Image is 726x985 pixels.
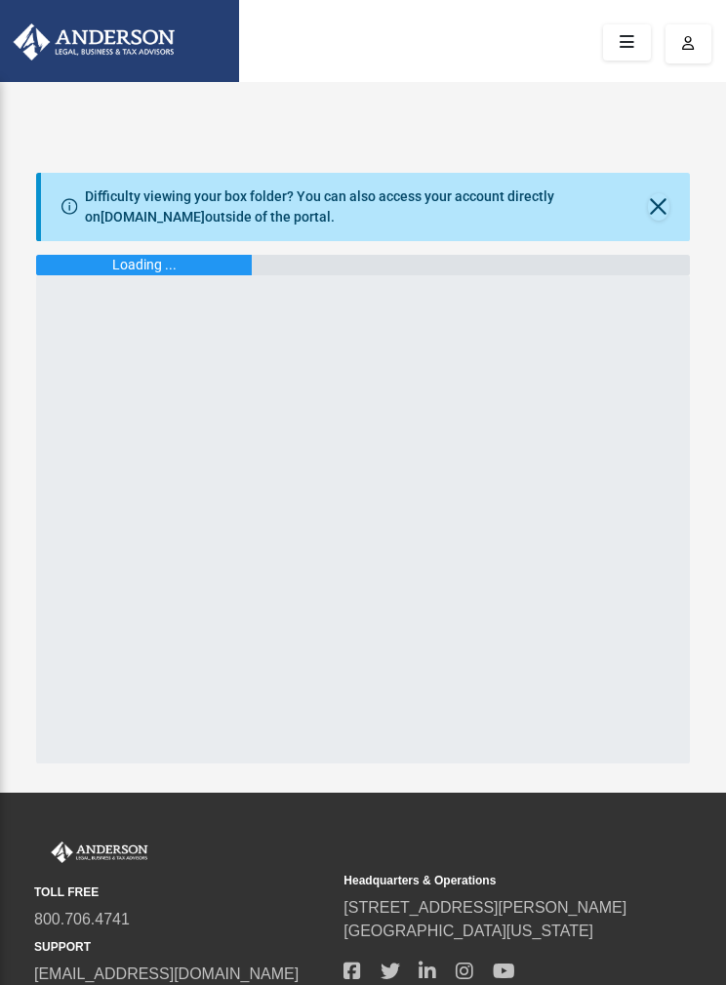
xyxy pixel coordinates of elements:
small: SUPPORT [34,938,330,956]
small: Headquarters & Operations [343,872,639,889]
a: [EMAIL_ADDRESS][DOMAIN_NAME] [34,965,299,982]
a: [STREET_ADDRESS][PERSON_NAME] [343,899,626,916]
div: Loading ... [112,255,177,275]
a: 800.706.4741 [34,911,130,927]
a: [GEOGRAPHIC_DATA][US_STATE] [343,923,593,939]
a: [DOMAIN_NAME] [101,209,205,225]
button: Close [648,193,669,221]
small: TOLL FREE [34,883,330,901]
img: Anderson Advisors Platinum Portal [34,841,151,864]
div: Difficulty viewing your box folder? You can also access your account directly on outside of the p... [85,186,648,227]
